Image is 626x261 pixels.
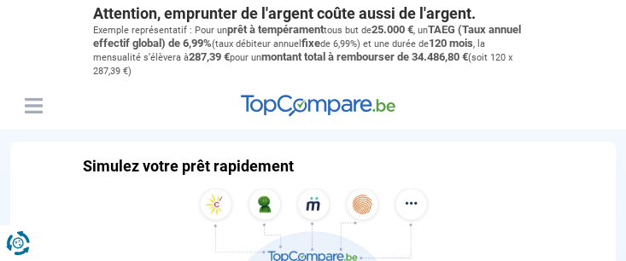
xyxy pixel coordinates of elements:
p: Exemple représentatif : Pour un tous but de , un (taux débiteur annuel de 6,99%) et une durée de ... [93,23,534,78]
p: Attention, emprunter de l'argent coûte aussi de l'argent. [93,4,534,23]
span: 287,39 € [189,50,230,63]
span: TAEG (Taux annuel effectif global) de 6,99% [93,23,521,49]
h1: Simulez votre prêt rapidement [83,157,294,176]
span: 25.000 € [372,23,413,36]
span: 120 mois [429,37,473,49]
img: TopCompare [241,95,395,117]
span: montant total à rembourser de 34.486,80 € [261,50,468,63]
button: Menu [20,93,46,119]
span: prêt à tempérament [227,23,324,36]
span: fixe [301,37,320,49]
